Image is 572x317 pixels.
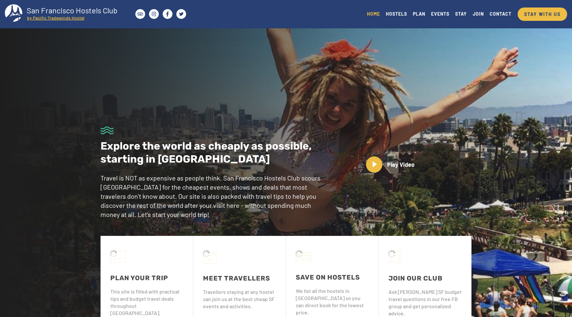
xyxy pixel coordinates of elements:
a: HOSTELS [383,9,410,18]
div: We list all the hostels in [GEOGRAPHIC_DATA] so you can direct book for the lowest price. [296,287,369,316]
a: STAY WITH US [518,7,567,21]
a: JOIN [470,9,487,18]
a: CONTACT [487,9,514,18]
div: This site is filled with practical tips and budget travel deals throughout [GEOGRAPHIC_DATA]. [110,288,183,317]
img: loader-7.gif [202,250,210,258]
a: HOME [364,9,383,18]
div: JOIN OUR CLUB [388,273,462,283]
div: PLAN YOUR TRIP [110,273,183,283]
img: loader-7.gif [110,250,117,258]
a: EVENTS [428,9,452,18]
a: PLAN [410,9,428,18]
p: Play Video [382,161,419,169]
div: Ask [PERSON_NAME] SF budget travel questions in our free FB group and get personalized advice. [388,288,462,317]
p: Travel is NOT as expensive as people think. San Francisco Hostels Club scours [GEOGRAPHIC_DATA] f... [101,173,323,219]
img: loader-7.gif [295,250,303,258]
div: SAVE ON HOSTELS [296,272,369,282]
a: STAY [452,9,470,18]
tspan: by Pacific Tradewinds Hostel [27,15,84,21]
div: MEET TRAVELLERS [203,273,276,283]
a: San Francisco Hostels Club by Pacific Tradewinds Hostel [5,4,124,24]
div: Travellers staying at any hostel can join us at the best cheap SF events and activities. [203,288,276,310]
img: loader-7.gif [388,250,396,258]
p: Explore the world as cheaply as possible, starting in [GEOGRAPHIC_DATA] [101,139,323,166]
tspan: San Francisco Hostels Club [27,6,117,15]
